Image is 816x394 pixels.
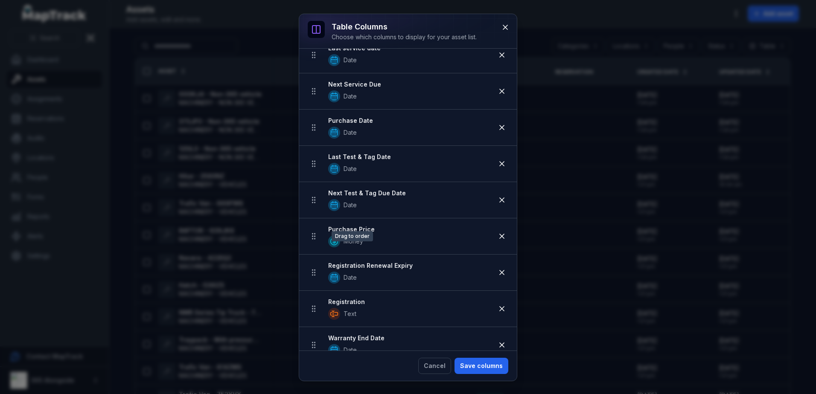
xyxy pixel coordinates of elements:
span: Date [344,201,357,209]
span: Text [344,310,356,318]
h3: Table columns [332,21,477,33]
strong: Next Service Due [328,80,494,89]
span: Date [344,273,357,282]
span: Date [344,346,357,354]
strong: Purchase Price [328,225,494,234]
strong: Warranty End Date [328,334,494,342]
strong: Registration [328,298,494,306]
span: Money [344,237,363,246]
strong: Last Test & Tag Date [328,153,494,161]
strong: Next Test & Tag Due Date [328,189,494,197]
strong: Purchase Date [328,116,494,125]
span: Date [344,56,357,64]
strong: Registration Renewal Expiry [328,261,494,270]
span: Date [344,165,357,173]
button: Save columns [455,358,508,374]
span: Date [344,128,357,137]
span: Drag to order [332,231,373,241]
div: Choose which columns to display for your asset list. [332,33,477,41]
button: Cancel [418,358,451,374]
span: Date [344,92,357,101]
